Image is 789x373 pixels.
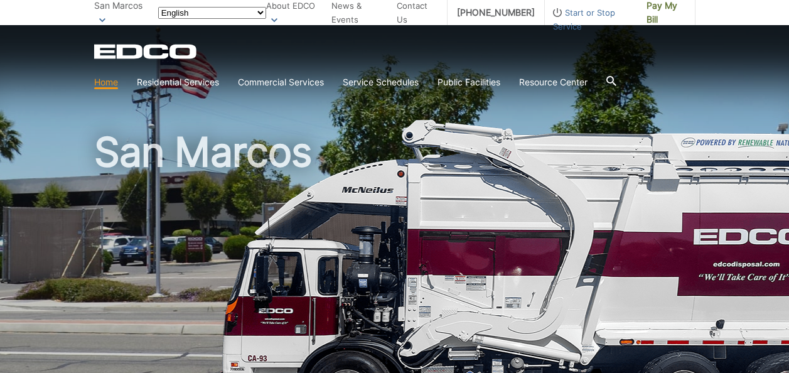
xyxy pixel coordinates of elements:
[94,75,118,89] a: Home
[519,75,588,89] a: Resource Center
[437,75,500,89] a: Public Facilities
[238,75,324,89] a: Commercial Services
[94,44,198,59] a: EDCD logo. Return to the homepage.
[343,75,419,89] a: Service Schedules
[158,7,266,19] select: Select a language
[137,75,219,89] a: Residential Services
